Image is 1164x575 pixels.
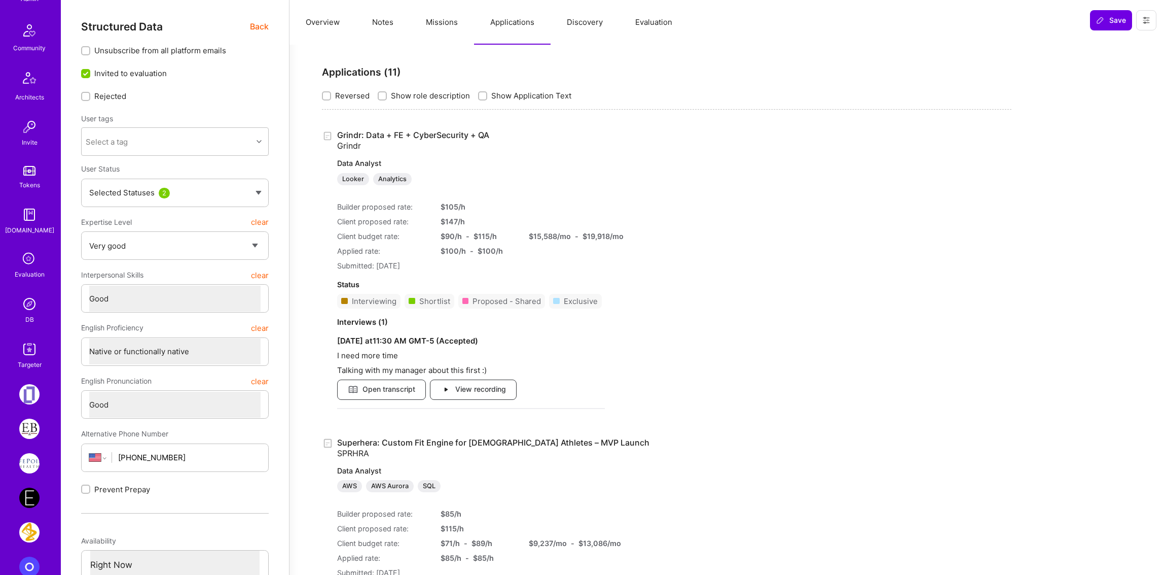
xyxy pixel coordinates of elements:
a: Endeavor: Project Hydepark [17,488,42,508]
div: Created [322,437,337,449]
a: LifePoint Health: STeM Physician Dashboard [17,453,42,473]
div: - [466,231,469,242]
div: $ 115 /h [474,231,497,242]
p: Talking with my manager about this first :) [337,365,605,376]
div: Created [322,130,337,142]
div: - [465,553,469,563]
span: Selected Statuses [89,188,155,197]
a: Terrascope: Build a smart-carbon-measurement platform (SaaS) [17,384,42,404]
div: $ 105 /h [441,201,517,212]
button: View recording [430,380,517,400]
strong: [DATE] at 11:30 AM GMT-5 ( Accepted ) [337,336,478,346]
div: Builder proposed rate: [337,509,428,519]
img: Community [17,18,42,43]
span: Back [250,20,269,33]
button: Open transcript [337,380,426,400]
i: icon Chevron [257,139,262,144]
a: Superhera: Custom Fit Engine for [DEMOGRAPHIC_DATA] Athletes – MVP LaunchSPRHRAData AnalystAWSAWS... [337,437,649,493]
div: $ 15,588 /mo [529,231,571,242]
div: $ 90 /h [441,231,462,242]
i: icon SelectionTeam [20,250,39,269]
div: Select a tag [86,137,128,147]
span: Reversed [335,90,370,101]
div: Client budget rate: [337,231,428,242]
label: User tags [81,114,113,123]
div: Builder proposed rate: [337,201,428,212]
img: Terrascope: Build a smart-carbon-measurement platform (SaaS) [19,384,40,404]
i: icon Application [322,130,334,142]
img: LifePoint Health: STeM Physician Dashboard [19,453,40,473]
div: Applied rate: [337,553,428,563]
div: Applied rate: [337,246,428,256]
span: View recording [441,384,506,395]
span: Expertise Level [81,213,132,231]
div: $ 71 /h [441,538,460,549]
button: Save [1090,10,1132,30]
span: Show role description [391,90,470,101]
div: Interviewing [352,296,396,307]
img: guide book [19,205,40,225]
div: $ 147 /h [441,216,517,227]
div: AWS Aurora [366,480,414,492]
img: Architects [17,67,42,92]
a: Grindr: Data + FE + CyberSecurity + QAGrindrData AnalystLookerAnalytics [337,130,605,185]
span: Prevent Prepay [94,484,150,495]
div: $ 100 /h [441,246,466,256]
input: +1 (000) 000-0000 [118,445,261,470]
span: Grindr [337,141,361,151]
div: $ 13,086 /mo [578,538,621,549]
a: EmployBridge: Build out new age Integration Hub for legacy company [17,419,42,439]
div: AWS [337,480,362,492]
div: $ 85 /h [441,553,461,563]
button: clear [251,213,269,231]
span: Save [1096,15,1126,25]
div: $ 89 /h [471,538,492,549]
span: Invited to evaluation [94,68,167,79]
img: Endeavor: Project Hydepark [19,488,40,508]
p: Data Analyst [337,466,649,476]
div: Architects [15,92,44,103]
span: User Status [81,164,120,173]
div: Client proposed rate: [337,216,428,227]
strong: Interviews ( 1 ) [337,317,388,327]
span: English Proficiency [81,319,143,337]
div: Client proposed rate: [337,523,428,534]
img: Skill Targeter [19,339,40,359]
div: - [464,538,467,549]
div: Availability [81,532,269,550]
img: AstraZeneca: Data team to build new age supply chain modules [19,522,40,543]
div: SQL [418,480,441,492]
div: Exclusive [564,296,598,307]
div: Tokens [19,180,40,190]
span: Open transcript [348,384,415,395]
img: tokens [23,166,35,176]
p: Data Analyst [337,158,605,168]
div: 2 [159,188,170,198]
div: $ 9,237 /mo [529,538,567,549]
div: Proposed - Shared [472,296,541,307]
button: clear [251,372,269,390]
span: Rejected [94,91,126,102]
i: icon Article [348,384,358,395]
div: - [575,231,578,242]
div: - [571,538,574,549]
div: Evaluation [15,269,45,280]
strong: Applications ( 11 ) [322,66,401,78]
i: icon Application [322,437,334,449]
a: AstraZeneca: Data team to build new age supply chain modules [17,522,42,543]
span: English Pronunciation [81,372,152,390]
img: caret [256,191,262,195]
img: Invite [19,117,40,137]
span: SPRHRA [337,448,369,458]
div: Invite [22,137,38,148]
div: Submitted: [DATE] [337,260,605,271]
div: Shortlist [419,296,450,307]
i: icon Play [441,384,451,395]
img: Admin Search [19,294,40,314]
div: Community [13,43,46,53]
div: $ 85 /h [441,509,517,519]
div: Targeter [18,359,42,370]
div: $ 85 /h [473,553,494,563]
p: I need more time [337,350,605,361]
div: Status [337,279,605,290]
